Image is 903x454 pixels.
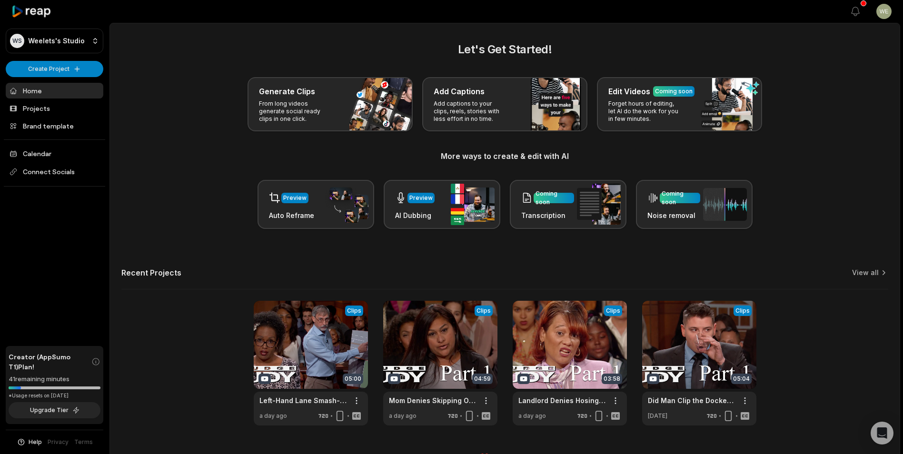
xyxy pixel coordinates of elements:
img: ai_dubbing.png [451,184,495,225]
div: *Usage resets on [DATE] [9,392,100,399]
img: transcription.png [577,184,621,225]
h3: AI Dubbing [395,210,435,220]
div: Preview [283,194,307,202]
a: Calendar [6,146,103,161]
a: Landlord Denies Hosing Woman's Furniture | Part 1 [518,395,606,405]
h3: More ways to create & edit with AI [121,150,888,162]
div: Coming soon [662,189,698,207]
p: Add captions to your clips, reels, stories with less effort in no time. [434,100,507,123]
a: Mom Denies Skipping Out on Rent! | Part 1 [389,395,476,405]
span: Help [29,438,42,446]
h3: Transcription [521,210,574,220]
div: Preview [409,194,433,202]
span: Creator (AppSumo T1) Plan! [9,352,91,372]
img: auto_reframe.png [325,186,368,223]
p: From long videos generate social ready clips in one click. [259,100,333,123]
div: 41 remaining minutes [9,375,100,384]
a: Privacy [48,438,69,446]
img: noise_removal.png [703,188,747,221]
a: Left-Hand Lane Smash-Up! [259,395,347,405]
h2: Recent Projects [121,268,181,277]
a: View all [852,268,879,277]
p: Forget hours of editing, let AI do the work for you in few minutes. [608,100,682,123]
button: Help [17,438,42,446]
a: Terms [74,438,93,446]
a: Did Man Clip the Docked Pontoon Boat? | Part 1 [648,395,735,405]
h3: Edit Videos [608,86,650,97]
h3: Generate Clips [259,86,315,97]
button: Create Project [6,61,103,77]
div: WS [10,34,24,48]
a: Projects [6,100,103,116]
h3: Add Captions [434,86,485,97]
div: Coming soon [655,87,693,96]
div: Open Intercom Messenger [871,422,893,444]
h3: Auto Reframe [269,210,314,220]
p: Weelets's Studio [28,37,85,45]
h3: Noise removal [647,210,700,220]
h2: Let's Get Started! [121,41,888,58]
div: Coming soon [536,189,572,207]
button: Upgrade Tier [9,402,100,418]
a: Home [6,83,103,99]
span: Connect Socials [6,163,103,180]
a: Brand template [6,118,103,134]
